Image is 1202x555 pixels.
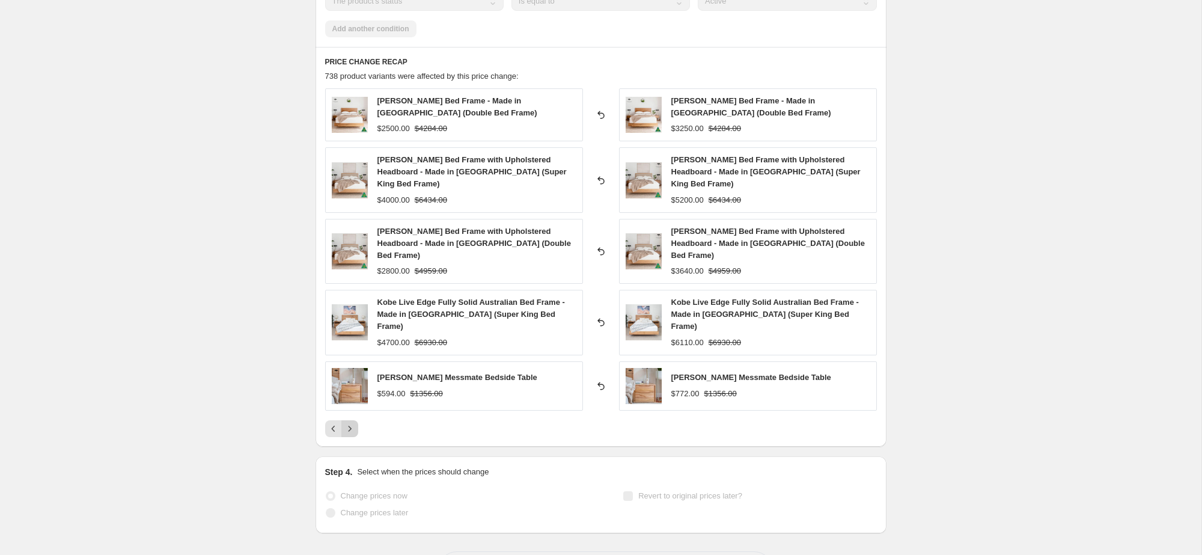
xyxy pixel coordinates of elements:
[671,155,861,188] span: [PERSON_NAME] Bed Frame with Upholstered Headboard - Made in [GEOGRAPHIC_DATA] (Super King Bed Fr...
[410,388,443,400] strike: $1356.00
[332,368,368,404] img: Logo_webressquare0Q4A7167-HDR_80x.jpg
[709,337,741,349] strike: $6930.00
[626,97,662,133] img: batch_DSC00419_c27b2529-e152-43d3-9e6c-60f102d5f9f4_80x.jpg
[377,227,571,260] span: [PERSON_NAME] Bed Frame with Upholstered Headboard - Made in [GEOGRAPHIC_DATA] (Double Bed Frame)
[709,194,741,206] strike: $6434.00
[671,337,704,349] div: $6110.00
[377,265,410,277] div: $2800.00
[626,304,662,340] img: square_73b97ba1-626f-43fd-bf73-619e1f47221c_80x.jpg
[357,466,489,478] p: Select when the prices should change
[415,337,447,349] strike: $6930.00
[377,388,406,400] div: $594.00
[704,388,737,400] strike: $1356.00
[671,265,704,277] div: $3640.00
[341,508,409,517] span: Change prices later
[638,491,742,500] span: Revert to original prices later?
[325,420,342,437] button: Previous
[709,265,741,277] strike: $4959.00
[377,155,567,188] span: [PERSON_NAME] Bed Frame with Upholstered Headboard - Made in [GEOGRAPHIC_DATA] (Super King Bed Fr...
[626,233,662,269] img: batch_2ndEdit-5_8479f95b-3e5b-4407-939d-1ba0f6fa9eb8_80x.jpg
[377,194,410,206] div: $4000.00
[671,194,704,206] div: $5200.00
[332,162,368,198] img: batch_2ndEdit-5_8479f95b-3e5b-4407-939d-1ba0f6fa9eb8_80x.jpg
[626,162,662,198] img: batch_2ndEdit-5_8479f95b-3e5b-4407-939d-1ba0f6fa9eb8_80x.jpg
[377,298,565,331] span: Kobe Live Edge Fully Solid Australian Bed Frame - Made in [GEOGRAPHIC_DATA] (Super King Bed Frame)
[415,265,447,277] strike: $4959.00
[671,123,704,135] div: $3250.00
[325,420,358,437] nav: Pagination
[377,337,410,349] div: $4700.00
[671,227,865,260] span: [PERSON_NAME] Bed Frame with Upholstered Headboard - Made in [GEOGRAPHIC_DATA] (Double Bed Frame)
[325,466,353,478] h2: Step 4.
[341,491,407,500] span: Change prices now
[671,373,831,382] span: [PERSON_NAME] Messmate Bedside Table
[671,388,700,400] div: $772.00
[377,373,537,382] span: [PERSON_NAME] Messmate Bedside Table
[626,368,662,404] img: Logo_webressquare0Q4A7167-HDR_80x.jpg
[377,123,410,135] div: $2500.00
[332,97,368,133] img: batch_DSC00419_c27b2529-e152-43d3-9e6c-60f102d5f9f4_80x.jpg
[332,233,368,269] img: batch_2ndEdit-5_8479f95b-3e5b-4407-939d-1ba0f6fa9eb8_80x.jpg
[377,96,537,117] span: [PERSON_NAME] Bed Frame - Made in [GEOGRAPHIC_DATA] (Double Bed Frame)
[341,420,358,437] button: Next
[415,123,447,135] strike: $4284.00
[415,194,447,206] strike: $6434.00
[325,72,519,81] span: 738 product variants were affected by this price change:
[671,96,831,117] span: [PERSON_NAME] Bed Frame - Made in [GEOGRAPHIC_DATA] (Double Bed Frame)
[709,123,741,135] strike: $4284.00
[671,298,859,331] span: Kobe Live Edge Fully Solid Australian Bed Frame - Made in [GEOGRAPHIC_DATA] (Super King Bed Frame)
[325,57,877,67] h6: PRICE CHANGE RECAP
[332,304,368,340] img: square_73b97ba1-626f-43fd-bf73-619e1f47221c_80x.jpg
